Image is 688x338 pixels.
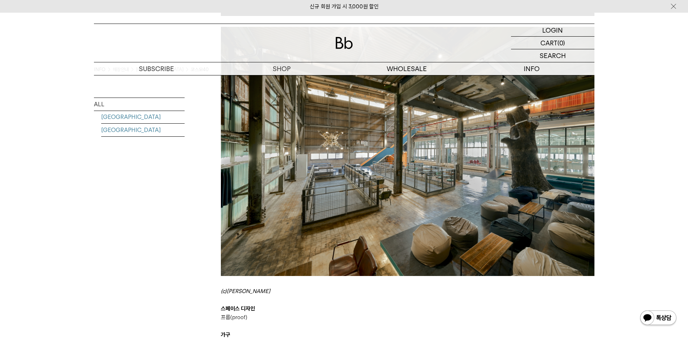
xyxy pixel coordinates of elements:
a: 신규 회원 가입 시 3,000원 할인 [310,3,379,10]
b: 가구 [221,331,230,338]
p: WHOLESALE [344,62,469,75]
a: [GEOGRAPHIC_DATA] [101,111,185,123]
i: (c)[PERSON_NAME] [221,288,270,294]
p: CART [540,37,557,49]
img: 로고 [335,37,353,49]
b: 스페이스 디자인 [221,305,255,312]
a: LOGIN [511,24,594,37]
p: LOGIN [542,24,563,36]
img: resize_DSC2633_155602.jpg [221,27,594,276]
a: CART (0) [511,37,594,49]
a: [GEOGRAPHIC_DATA] [101,124,185,136]
p: SEARCH [540,49,566,62]
a: 프룹(proof) [221,314,247,321]
a: SHOP [219,62,344,75]
a: SUBSCRIBE [94,62,219,75]
img: 카카오톡 채널 1:1 채팅 버튼 [639,310,677,327]
p: INFO [469,62,594,75]
a: ALL [94,98,185,111]
p: (0) [557,37,565,49]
